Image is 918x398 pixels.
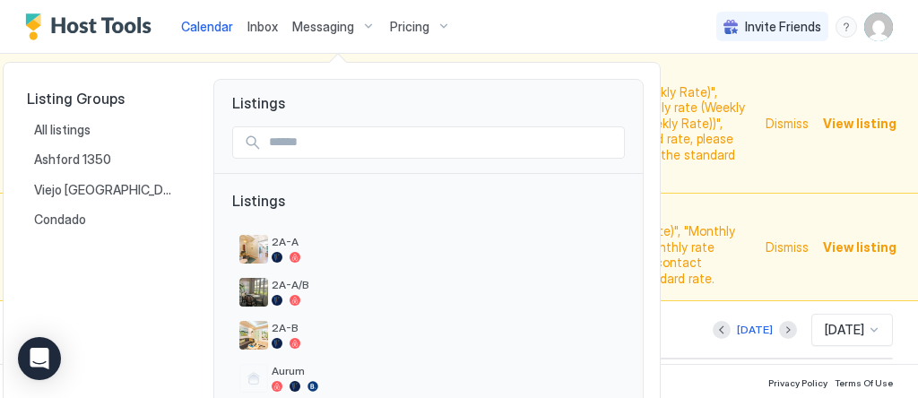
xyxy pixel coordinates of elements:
[214,80,643,112] span: Listings
[232,192,625,228] span: Listings
[34,122,93,138] span: All listings
[262,127,624,158] input: Input Field
[272,321,618,334] span: 2A-B
[18,337,61,380] div: Open Intercom Messenger
[272,235,618,248] span: 2A-A
[239,278,268,307] div: listing image
[272,364,618,377] span: Aurum
[34,182,178,198] span: Viejo [GEOGRAPHIC_DATA][PERSON_NAME]
[239,235,268,264] div: listing image
[239,321,268,350] div: listing image
[27,90,185,108] span: Listing Groups
[34,212,89,228] span: Condado
[272,278,618,291] span: 2A-A/B
[34,151,114,168] span: Ashford 1350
